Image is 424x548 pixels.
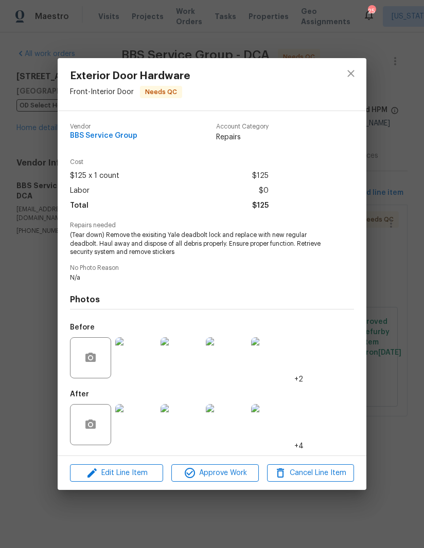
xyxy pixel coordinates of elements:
[70,324,95,331] h5: Before
[70,231,326,257] span: (Tear down) Remove the exisiting Yale deadbolt lock and replace with new regular deadbolt. Haul a...
[267,464,354,482] button: Cancel Line Item
[294,374,303,385] span: +2
[368,6,375,16] div: 25
[70,198,89,213] span: Total
[70,132,137,140] span: BBS Service Group
[70,184,90,198] span: Labor
[216,132,269,142] span: Repairs
[70,222,354,229] span: Repairs needed
[70,123,137,130] span: Vendor
[339,61,363,86] button: close
[294,441,304,451] span: +4
[70,159,269,166] span: Cost
[70,169,119,184] span: $125 x 1 count
[141,87,181,97] span: Needs QC
[171,464,258,482] button: Approve Work
[73,467,160,480] span: Edit Line Item
[70,88,134,95] span: Front - Interior Door
[270,467,351,480] span: Cancel Line Item
[252,198,269,213] span: $125
[70,70,190,82] span: Exterior Door Hardware
[259,184,269,198] span: $0
[70,464,163,482] button: Edit Line Item
[70,273,326,282] span: N/a
[174,467,255,480] span: Approve Work
[70,265,354,271] span: No Photo Reason
[252,169,269,184] span: $125
[216,123,269,130] span: Account Category
[70,295,354,305] h4: Photos
[70,391,89,398] h5: After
